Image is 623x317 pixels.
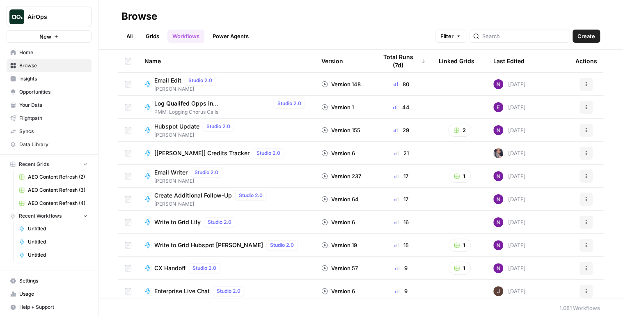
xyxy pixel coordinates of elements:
[192,264,216,272] span: Studio 2.0
[144,191,308,208] a: Create Additional Follow-UpStudio 2.0[PERSON_NAME]
[9,9,24,24] img: AirOps Logo
[377,149,426,157] div: 21
[377,80,426,88] div: 80
[19,101,88,109] span: Your Data
[154,218,201,226] span: Write to Grid Lily
[321,126,360,134] div: Version 155
[7,7,92,27] button: Workspace: AirOps
[39,32,51,41] span: New
[19,128,88,135] span: Syncs
[144,76,308,93] a: Email EditStudio 2.0[PERSON_NAME]
[377,103,426,111] div: 44
[28,200,88,207] span: AEO Content Refresh (4)
[493,148,526,158] div: [DATE]
[19,290,88,298] span: Usage
[121,30,137,43] a: All
[19,277,88,285] span: Settings
[7,301,92,314] button: Help + Support
[154,99,270,108] span: Log Qualifed Opps in [GEOGRAPHIC_DATA]
[7,158,92,170] button: Recent Grids
[28,173,88,181] span: AEO Content Refresh (2)
[154,122,199,131] span: Hubspot Update
[559,304,600,312] div: 1,081 Workflows
[28,251,88,259] span: Untitled
[144,240,308,250] a: Write to Grid Hubspot [PERSON_NAME]Studio 2.0
[440,32,454,40] span: Filter
[144,50,308,72] div: Name
[195,169,218,176] span: Studio 2.0
[493,79,526,89] div: [DATE]
[154,200,270,208] span: [PERSON_NAME]
[28,186,88,194] span: AEO Content Refresh (3)
[493,263,503,273] img: kedmmdess6i2jj5txyq6cw0yj4oc
[15,235,92,248] a: Untitled
[19,88,88,96] span: Opportunities
[7,138,92,151] a: Data Library
[321,80,361,88] div: Version 148
[154,149,250,157] span: [[PERSON_NAME]] Credits Tracker
[19,115,88,122] span: Flightpath
[7,210,92,222] button: Recent Workflows
[7,112,92,125] a: Flightpath
[321,172,361,180] div: Version 237
[7,72,92,85] a: Insights
[493,194,526,204] div: [DATE]
[377,264,426,272] div: 9
[206,123,230,130] span: Studio 2.0
[493,263,526,273] div: [DATE]
[257,149,280,157] span: Studio 2.0
[321,287,355,295] div: Version 6
[154,168,188,177] span: Email Writer
[7,125,92,138] a: Syncs
[377,241,426,249] div: 15
[377,126,426,134] div: 29
[321,264,358,272] div: Version 57
[7,85,92,99] a: Opportunities
[154,241,263,249] span: Write to Grid Hubspot [PERSON_NAME]
[15,248,92,262] a: Untitled
[7,287,92,301] a: Usage
[154,108,308,116] span: PMM: Logging Chorus Calls
[15,170,92,184] a: AEO Content Refresh (2)
[493,102,503,112] img: tb834r7wcu795hwbtepf06oxpmnl
[493,125,503,135] img: kedmmdess6i2jj5txyq6cw0yj4oc
[28,225,88,232] span: Untitled
[493,286,503,296] img: w6h4euusfoa7171vz6jrctgb7wlt
[493,171,526,181] div: [DATE]
[7,99,92,112] a: Your Data
[144,122,308,139] a: Hubspot UpdateStudio 2.0[PERSON_NAME]
[15,184,92,197] a: AEO Content Refresh (3)
[154,85,219,93] span: [PERSON_NAME]
[154,177,225,185] span: [PERSON_NAME]
[321,103,354,111] div: Version 1
[27,13,77,21] span: AirOps
[15,197,92,210] a: AEO Content Refresh (4)
[435,30,466,43] button: Filter
[144,148,308,158] a: [[PERSON_NAME]] Credits TrackerStudio 2.0
[493,240,503,250] img: kedmmdess6i2jj5txyq6cw0yj4oc
[121,10,157,23] div: Browse
[19,161,49,168] span: Recent Grids
[493,286,526,296] div: [DATE]
[493,240,526,250] div: [DATE]
[141,30,164,43] a: Grids
[144,168,308,185] a: Email WriterStudio 2.0[PERSON_NAME]
[449,239,471,252] button: 1
[19,141,88,148] span: Data Library
[493,79,503,89] img: kedmmdess6i2jj5txyq6cw0yj4oc
[377,195,426,203] div: 17
[493,102,526,112] div: [DATE]
[439,50,474,72] div: Linked Grids
[144,286,308,296] a: Enterprise Live ChatStudio 2.0
[482,32,566,40] input: Search
[154,76,181,85] span: Email Edit
[377,50,426,72] div: Total Runs (7d)
[493,217,526,227] div: [DATE]
[144,263,308,273] a: CX HandoffStudio 2.0
[15,222,92,235] a: Untitled
[493,217,503,227] img: kedmmdess6i2jj5txyq6cw0yj4oc
[493,125,526,135] div: [DATE]
[7,274,92,287] a: Settings
[321,241,357,249] div: Version 19
[277,100,301,107] span: Studio 2.0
